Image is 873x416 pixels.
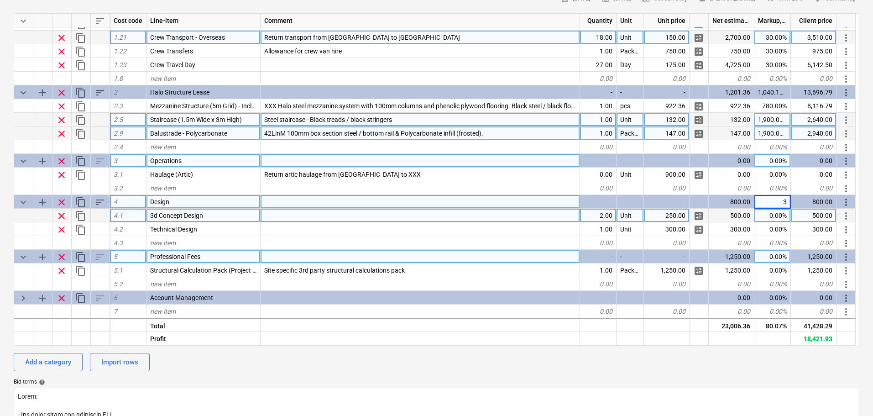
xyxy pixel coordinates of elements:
[580,305,617,318] div: 0.00
[150,226,197,233] span: Technical Design
[617,168,644,181] div: Unit
[14,353,83,371] button: Add a category
[644,291,690,305] div: -
[264,47,342,55] span: Allowance for crew van hire
[693,19,704,30] span: Manage detailed breakdown for the row
[827,372,873,416] iframe: Chat Widget
[114,212,123,219] span: 4.1
[580,72,617,85] div: 0.00
[693,128,704,139] span: Manage detailed breakdown for the row
[791,277,836,291] div: 0.00
[644,31,690,44] div: 150.00
[754,31,791,44] div: 30.00%
[110,14,146,27] div: Cost code
[56,169,67,180] span: Remove row
[150,61,195,68] span: Crew Travel Day
[791,58,836,72] div: 6,142.50
[791,85,836,99] div: 13,696.79
[150,116,242,123] span: Staircase (1.5m Wide x 3m High)
[18,87,29,98] span: Collapse category
[146,332,261,345] div: Profit
[644,168,690,181] div: 900.00
[791,126,836,140] div: 2,940.00
[75,224,86,235] span: Duplicate row
[617,250,644,263] div: -
[114,157,117,164] span: 3
[114,116,123,123] span: 2.5
[114,47,126,55] span: 1.22
[841,115,852,126] span: More actions
[791,99,836,113] div: 8,116.79
[754,58,791,72] div: 30.00%
[18,293,29,304] span: Expand category
[114,143,123,151] span: 2.4
[709,72,754,85] div: 0.00
[709,236,754,250] div: 0.00
[644,99,690,113] div: 922.36
[709,318,754,332] div: 23,006.36
[150,184,176,192] span: new item
[580,85,617,99] div: -
[693,169,704,180] span: Manage detailed breakdown for the row
[709,168,754,181] div: 0.00
[150,47,193,55] span: Crew Transfers
[754,154,791,168] div: 0.00%
[644,113,690,126] div: 132.00
[75,32,86,43] span: Duplicate row
[264,116,392,123] span: Steel staircase - Black treads / black stringers
[114,308,117,315] span: 7
[791,195,836,209] div: 800.00
[114,267,123,274] span: 5.1
[146,14,261,27] div: Line-item
[114,198,117,205] span: 4
[644,14,690,27] div: Unit price
[150,253,200,260] span: Professional Fees
[754,113,791,126] div: 1,900.00%
[37,87,48,98] span: Add sub category to row
[617,58,644,72] div: Day
[580,250,617,263] div: -
[150,239,176,247] span: new item
[114,61,126,68] span: 1.23
[709,291,754,305] div: 0.00
[841,128,852,139] span: More actions
[791,181,836,195] div: 0.00
[693,224,704,235] span: Manage detailed breakdown for the row
[580,154,617,168] div: -
[56,87,67,98] span: Remove row
[56,252,67,263] span: Remove row
[56,60,67,71] span: Remove row
[150,267,293,274] span: Structural Calculation Pack (Project & site specific)
[791,113,836,126] div: 2,640.00
[791,305,836,318] div: 0.00
[791,236,836,250] div: 0.00
[580,291,617,305] div: -
[101,356,138,368] div: Import rows
[264,130,483,137] span: 42LinM 100mm box section steel / bottom rail & Polycarbonate infill (frosted).
[56,224,67,235] span: Remove row
[150,198,169,205] span: Design
[90,353,150,371] button: Import rows
[754,250,791,263] div: 0.00%
[709,113,754,126] div: 132.00
[264,34,460,41] span: Return transport from London to Brussels
[754,209,791,222] div: 0.00%
[150,75,176,82] span: new item
[709,58,754,72] div: 4,725.00
[693,60,704,71] span: Manage detailed breakdown for the row
[791,318,836,332] div: 41,428.29
[754,99,791,113] div: 780.00%
[841,238,852,249] span: More actions
[841,169,852,180] span: More actions
[114,226,123,233] span: 4.2
[791,332,836,345] div: 18,421.93
[841,211,852,221] span: More actions
[150,212,203,219] span: 3d Concept Design
[754,168,791,181] div: 0.00%
[580,181,617,195] div: 0.00
[644,236,690,250] div: 0.00
[644,140,690,154] div: 0.00
[264,102,599,110] span: XXX Halo steel mezzanine system with 100mm columns and phenolic plywood flooring. Black steel / b...
[580,168,617,181] div: 0.00
[75,293,86,304] span: Duplicate category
